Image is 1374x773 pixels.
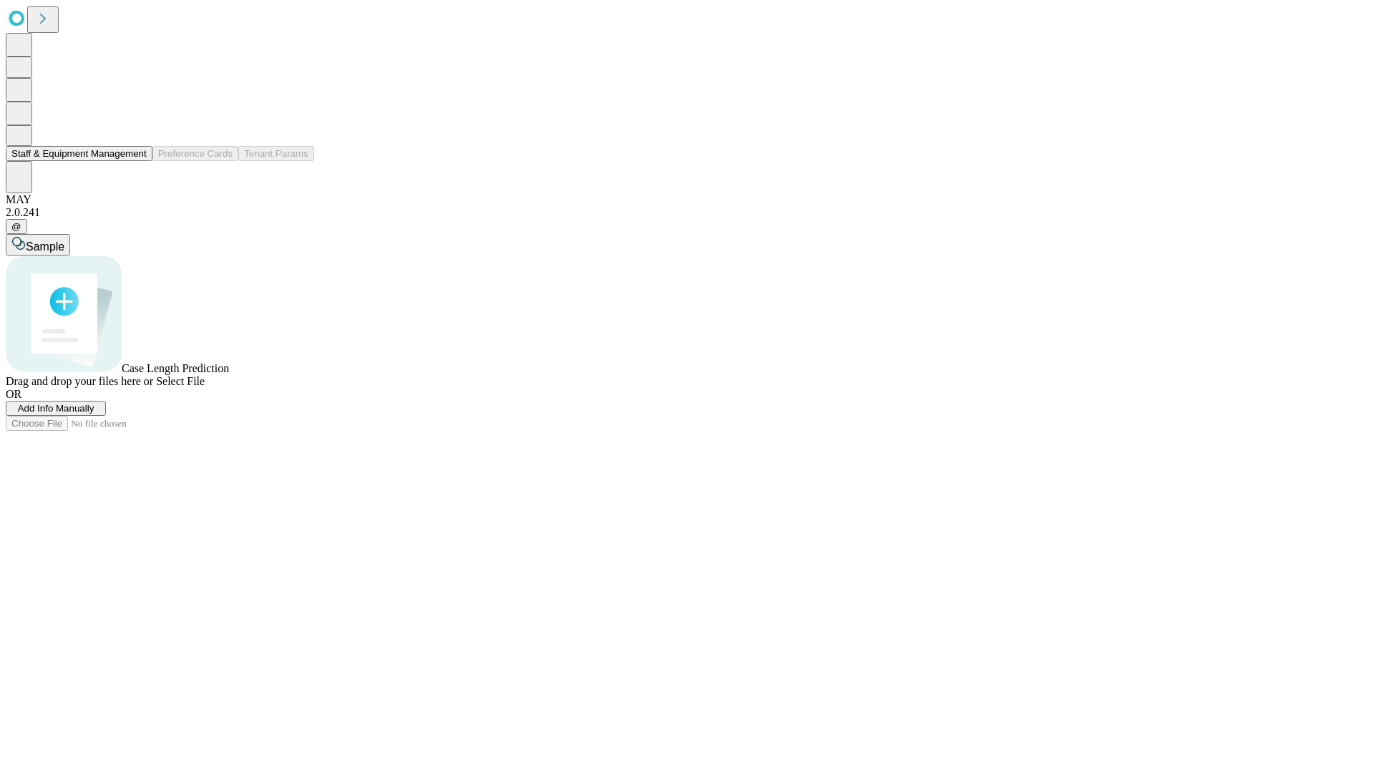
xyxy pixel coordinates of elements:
span: Sample [26,240,64,253]
button: Staff & Equipment Management [6,146,152,161]
button: Preference Cards [152,146,238,161]
button: Sample [6,234,70,256]
span: Select File [156,375,205,387]
span: Case Length Prediction [122,362,229,374]
span: Drag and drop your files here or [6,375,153,387]
span: @ [11,221,21,232]
button: @ [6,219,27,234]
button: Add Info Manually [6,401,106,416]
span: Add Info Manually [18,403,94,414]
span: OR [6,388,21,400]
button: Tenant Params [238,146,314,161]
div: 2.0.241 [6,206,1368,219]
div: MAY [6,193,1368,206]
